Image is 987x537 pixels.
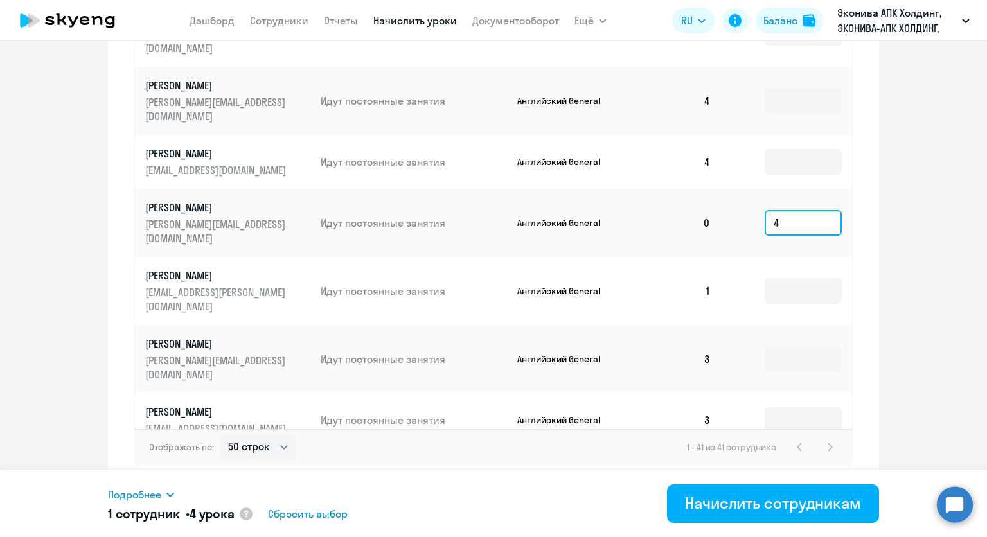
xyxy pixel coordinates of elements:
[324,14,358,27] a: Отчеты
[145,146,310,177] a: [PERSON_NAME][EMAIL_ADDRESS][DOMAIN_NAME]
[321,413,507,427] p: Идут постоянные занятия
[145,200,310,245] a: [PERSON_NAME][PERSON_NAME][EMAIL_ADDRESS][DOMAIN_NAME]
[574,8,607,33] button: Ещё
[145,268,310,313] a: [PERSON_NAME][EMAIL_ADDRESS][PERSON_NAME][DOMAIN_NAME]
[145,337,310,382] a: [PERSON_NAME][PERSON_NAME][EMAIL_ADDRESS][DOMAIN_NAME]
[631,135,721,189] td: 4
[145,78,310,123] a: [PERSON_NAME][PERSON_NAME][EMAIL_ADDRESS][DOMAIN_NAME]
[145,78,289,92] p: [PERSON_NAME]
[631,325,721,393] td: 3
[517,217,614,229] p: Английский General
[803,14,815,27] img: balance
[631,189,721,257] td: 0
[685,493,861,513] div: Начислить сотрудникам
[667,484,879,523] button: Начислить сотрудникам
[837,5,957,36] p: Эконива АПК Холдинг, ЭКОНИВА-АПК ХОЛДИНГ, ООО
[321,94,507,108] p: Идут постоянные занятия
[574,13,594,28] span: Ещё
[517,414,614,426] p: Английский General
[145,95,289,123] p: [PERSON_NAME][EMAIL_ADDRESS][DOMAIN_NAME]
[631,393,721,447] td: 3
[631,257,721,325] td: 1
[321,284,507,298] p: Идут постоянные занятия
[145,337,289,351] p: [PERSON_NAME]
[472,14,559,27] a: Документооборот
[145,146,289,161] p: [PERSON_NAME]
[517,156,614,168] p: Английский General
[321,352,507,366] p: Идут постоянные занятия
[145,200,289,215] p: [PERSON_NAME]
[145,27,289,55] p: [PERSON_NAME][EMAIL_ADDRESS][DOMAIN_NAME]
[145,405,310,436] a: [PERSON_NAME][EMAIL_ADDRESS][DOMAIN_NAME]
[681,13,693,28] span: RU
[831,5,976,36] button: Эконива АПК Холдинг, ЭКОНИВА-АПК ХОЛДИНГ, ООО
[268,506,348,522] span: Сбросить выбор
[145,353,289,382] p: [PERSON_NAME][EMAIL_ADDRESS][DOMAIN_NAME]
[672,8,715,33] button: RU
[145,268,289,283] p: [PERSON_NAME]
[190,14,235,27] a: Дашборд
[631,67,721,135] td: 4
[250,14,308,27] a: Сотрудники
[145,163,289,177] p: [EMAIL_ADDRESS][DOMAIN_NAME]
[145,285,289,313] p: [EMAIL_ADDRESS][PERSON_NAME][DOMAIN_NAME]
[108,487,161,502] span: Подробнее
[321,216,507,230] p: Идут постоянные занятия
[687,441,776,453] span: 1 - 41 из 41 сотрудника
[145,421,289,436] p: [EMAIL_ADDRESS][DOMAIN_NAME]
[763,13,797,28] div: Баланс
[145,217,289,245] p: [PERSON_NAME][EMAIL_ADDRESS][DOMAIN_NAME]
[756,8,823,33] button: Балансbalance
[108,505,235,523] h5: 1 сотрудник •
[517,285,614,297] p: Английский General
[321,155,507,169] p: Идут постоянные занятия
[517,95,614,107] p: Английский General
[517,353,614,365] p: Английский General
[149,441,214,453] span: Отображать по:
[190,506,235,522] span: 4 урока
[145,405,289,419] p: [PERSON_NAME]
[373,14,457,27] a: Начислить уроки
